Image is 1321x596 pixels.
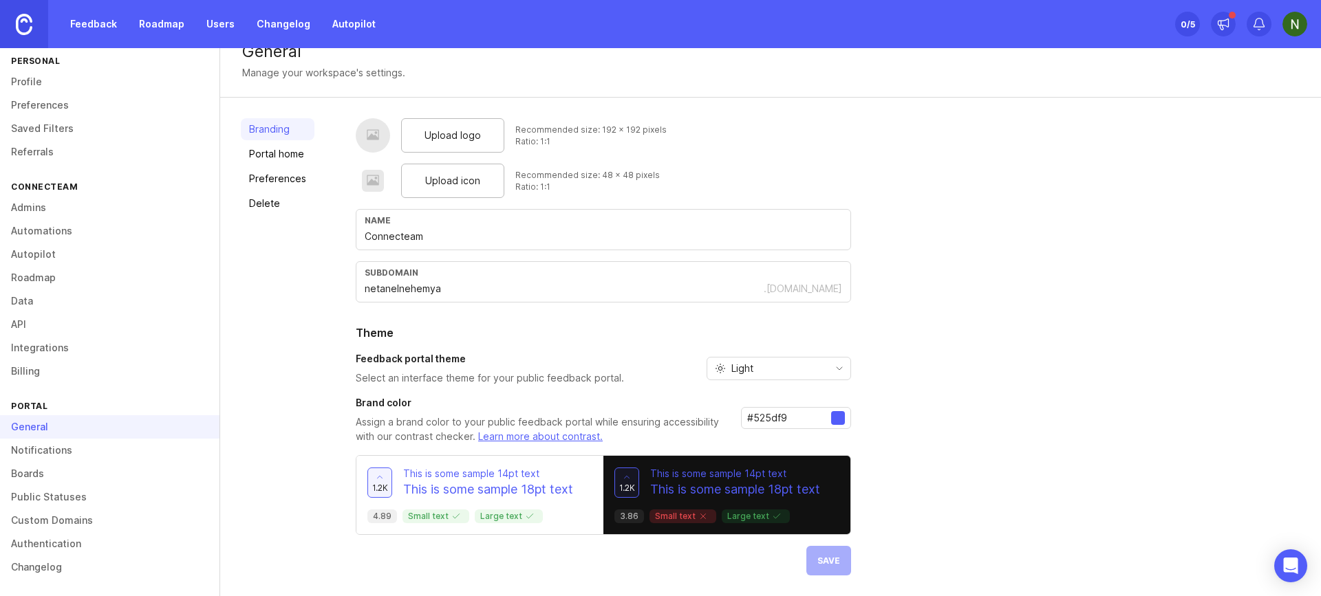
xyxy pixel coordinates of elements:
span: 1.2k [372,482,388,494]
p: 4.89 [373,511,391,522]
div: Ratio: 1:1 [515,181,660,192]
button: 1.2k [367,467,392,498]
p: This is some sample 18pt text [650,481,820,498]
a: Feedback [62,12,125,36]
p: This is some sample 18pt text [403,481,573,498]
div: 0 /5 [1181,14,1195,34]
a: Roadmap [131,12,193,36]
div: .[DOMAIN_NAME] [764,282,842,296]
div: General [242,43,1299,60]
p: Small text [408,511,464,522]
span: Upload logo [425,128,481,143]
div: subdomain [365,267,842,278]
a: Autopilot [324,12,384,36]
span: Light [731,361,753,376]
h3: Feedback portal theme [356,352,624,366]
div: Open Intercom Messenger [1274,549,1307,582]
img: Netanel Nehemya [1282,12,1307,36]
p: This is some sample 14pt text [403,467,573,481]
p: 3.86 [620,511,638,522]
a: Learn more about contrast. [478,430,603,442]
svg: prefix icon Sun [715,363,726,374]
a: Users [198,12,243,36]
h3: Brand color [356,396,730,410]
h2: Theme [356,324,851,341]
div: Recommended size: 48 x 48 pixels [515,169,660,181]
span: 1.2k [619,482,635,494]
a: Portal home [241,143,314,165]
input: Subdomain [365,281,764,296]
button: 0/5 [1175,12,1200,36]
span: Upload icon [425,173,480,188]
svg: toggle icon [828,363,850,374]
img: Canny Home [16,14,32,35]
a: Changelog [248,12,319,36]
a: Branding [241,118,314,140]
div: Ratio: 1:1 [515,135,667,147]
div: Name [365,215,842,225]
div: toggle menu [707,357,851,380]
p: Select an interface theme for your public feedback portal. [356,371,624,385]
button: 1.2k [614,467,639,498]
div: Manage your workspace's settings. [242,65,405,80]
p: Large text [480,511,537,522]
p: Small text [655,511,711,522]
a: Preferences [241,168,314,190]
a: Delete [241,192,314,214]
div: Recommended size: 192 x 192 pixels [515,124,667,135]
p: Large text [727,511,784,522]
p: Assign a brand color to your public feedback portal while ensuring accessibility with our contras... [356,415,730,444]
p: This is some sample 14pt text [650,467,820,481]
